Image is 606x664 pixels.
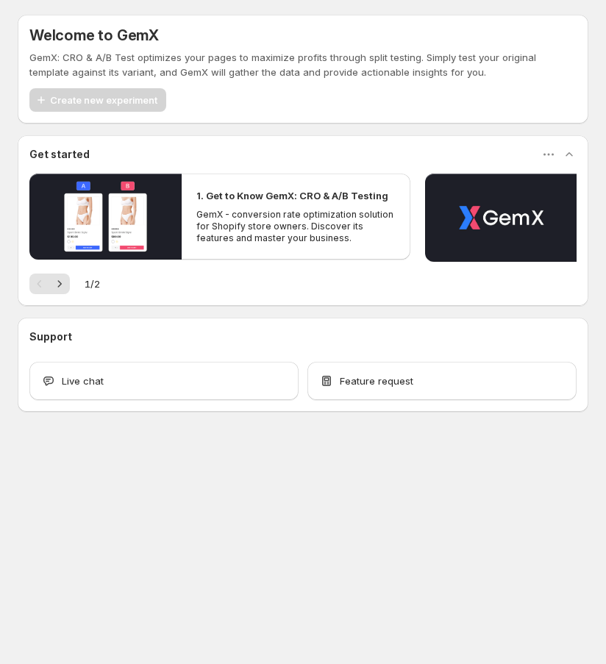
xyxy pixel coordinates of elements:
span: 1 / 2 [85,276,100,291]
button: Play video [29,174,182,260]
span: Feature request [340,374,413,388]
button: Play video [425,174,577,262]
h5: Welcome to GemX [29,26,577,44]
nav: Pagination [29,274,70,294]
button: Next [49,274,70,294]
h2: 1. Get to Know GemX: CRO & A/B Testing [196,188,388,203]
h3: Get started [29,147,90,162]
p: GemX: CRO & A/B Test optimizes your pages to maximize profits through split testing. Simply test ... [29,50,577,79]
p: GemX - conversion rate optimization solution for Shopify store owners. Discover its features and ... [196,209,396,244]
span: Live chat [62,374,104,388]
h3: Support [29,329,72,344]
